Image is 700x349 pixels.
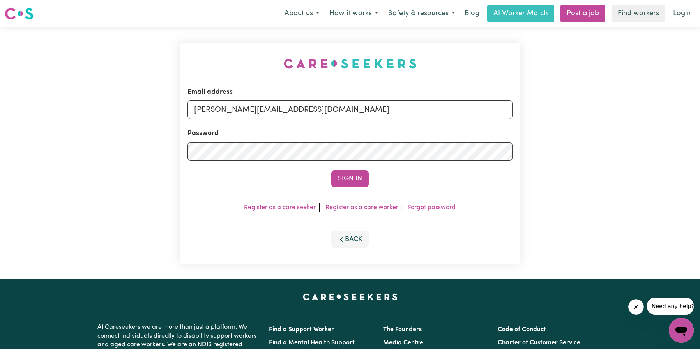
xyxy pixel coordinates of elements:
[244,204,316,211] a: Register as a care seeker
[612,5,665,22] a: Find workers
[647,298,694,315] iframe: Message from company
[383,326,422,333] a: The Founders
[187,87,233,97] label: Email address
[303,293,398,300] a: Careseekers home page
[326,204,399,211] a: Register as a care worker
[460,5,484,22] a: Blog
[383,340,423,346] a: Media Centre
[560,5,605,22] a: Post a job
[324,5,383,22] button: How it works
[5,7,34,21] img: Careseekers logo
[5,5,47,12] span: Need any help?
[668,5,695,22] a: Login
[498,326,546,333] a: Code of Conduct
[408,204,456,211] a: Forgot password
[383,5,460,22] button: Safety & resources
[5,5,34,23] a: Careseekers logo
[279,5,324,22] button: About us
[187,100,513,119] input: Email address
[331,231,369,248] button: Back
[487,5,554,22] a: AI Worker Match
[498,340,580,346] a: Charter of Customer Service
[628,299,644,315] iframe: Close message
[331,170,369,187] button: Sign In
[187,129,219,139] label: Password
[669,318,694,343] iframe: Button to launch messaging window
[269,326,334,333] a: Find a Support Worker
